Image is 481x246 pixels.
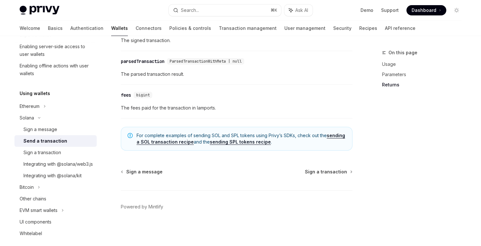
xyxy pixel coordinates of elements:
div: Search... [181,6,199,14]
a: Connectors [136,21,162,36]
span: Sign a message [126,169,163,175]
a: API reference [385,21,415,36]
a: Basics [48,21,63,36]
a: UI components [14,216,97,228]
div: EVM smart wallets [20,206,58,214]
a: sending SPL tokens recipe [210,139,271,145]
div: Whitelabel [20,230,42,237]
a: Sign a transaction [305,169,352,175]
a: Sign a transaction [14,147,97,158]
button: Ask AI [284,4,313,16]
a: Wallets [111,21,128,36]
div: Integrating with @solana/kit [23,172,82,180]
a: Send a transaction [14,135,97,147]
a: Integrating with @solana/kit [14,170,97,181]
div: Ethereum [20,102,40,110]
span: Sign a transaction [305,169,347,175]
a: Parameters [382,69,467,80]
span: Ask AI [295,7,308,13]
img: light logo [20,6,59,15]
a: Sign a message [121,169,163,175]
div: Sign a transaction [23,149,61,156]
a: Demo [361,7,373,13]
div: Integrating with @solana/web3.js [23,160,93,168]
a: Enabling server-side access to user wallets [14,41,97,60]
a: Welcome [20,21,40,36]
a: Returns [382,80,467,90]
a: Sign a message [14,124,97,135]
a: Transaction management [219,21,277,36]
span: ParsedTransactionWithMeta | null [170,59,242,64]
h5: Using wallets [20,90,50,97]
span: The signed transaction. [121,37,352,44]
div: Solana [20,114,34,122]
a: Policies & controls [169,21,211,36]
div: Enabling server-side access to user wallets [20,43,93,58]
button: Toggle dark mode [451,5,462,15]
a: User management [284,21,325,36]
div: Send a transaction [23,137,67,145]
span: The fees paid for the transaction in lamports. [121,104,352,112]
a: Support [381,7,399,13]
span: bigint [136,92,150,98]
div: UI components [20,218,51,226]
a: Recipes [359,21,377,36]
div: Sign a message [23,126,57,133]
a: Whitelabel [14,228,97,239]
a: Other chains [14,193,97,205]
a: Enabling offline actions with user wallets [14,60,97,79]
div: parsedTransaction [121,58,165,65]
a: Powered by Mintlify [121,204,163,210]
span: The parsed transaction result. [121,70,352,78]
div: Enabling offline actions with user wallets [20,62,93,77]
span: Dashboard [412,7,436,13]
button: Search...⌘K [169,4,281,16]
span: For complete examples of sending SOL and SPL tokens using Privy’s SDKs, check out the and the . [137,132,346,145]
a: Authentication [70,21,103,36]
span: On this page [388,49,417,57]
a: Security [333,21,352,36]
a: Dashboard [406,5,446,15]
a: Usage [382,59,467,69]
svg: Note [128,133,133,138]
div: Bitcoin [20,183,34,191]
span: ⌘ K [271,8,277,13]
div: Other chains [20,195,46,203]
a: Integrating with @solana/web3.js [14,158,97,170]
div: fees [121,92,131,98]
